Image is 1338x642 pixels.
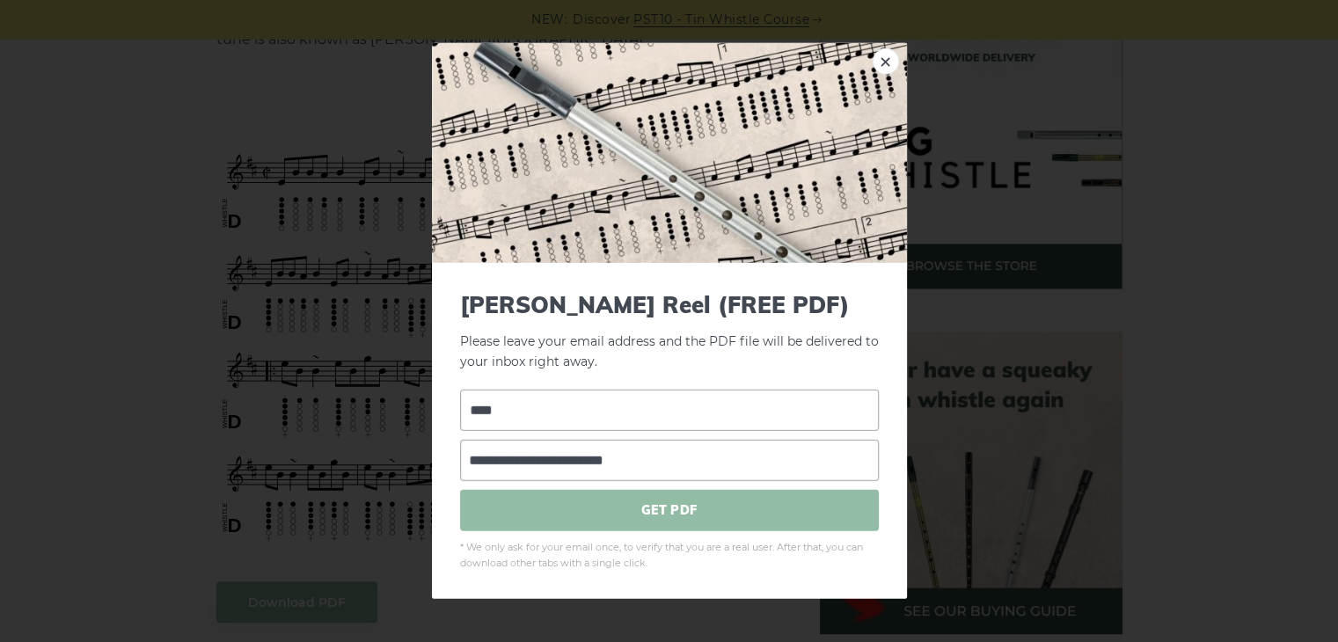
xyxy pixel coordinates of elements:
[460,291,879,318] span: [PERSON_NAME] Reel (FREE PDF)
[432,43,907,263] img: Tin Whistle Tab Preview
[460,291,879,372] p: Please leave your email address and the PDF file will be delivered to your inbox right away.
[873,48,899,75] a: ×
[460,539,879,571] span: * We only ask for your email once, to verify that you are a real user. After that, you can downlo...
[460,489,879,530] span: GET PDF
